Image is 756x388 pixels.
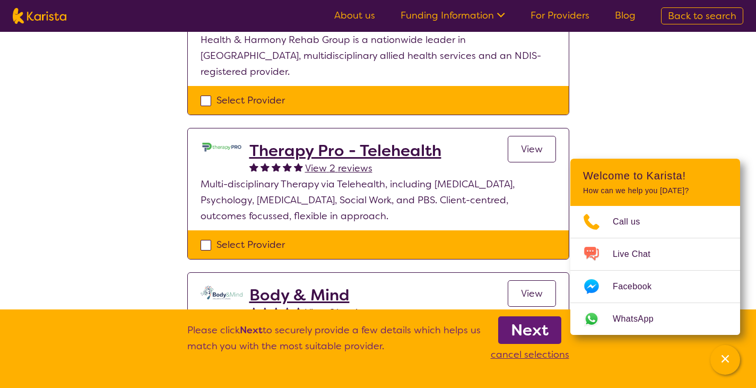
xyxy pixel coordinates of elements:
b: Next [511,320,549,341]
a: Blog [615,9,636,22]
p: cancel selections [491,347,569,363]
span: Back to search [668,10,736,22]
span: Call us [613,214,653,230]
img: fullstar [283,307,292,316]
a: For Providers [531,9,589,22]
span: View 2 reviews [305,162,372,175]
ul: Choose channel [570,206,740,335]
p: Please click to securely provide a few details which helps us match you with the most suitable pr... [187,322,481,363]
img: Karista logo [13,8,66,24]
a: About us [334,9,375,22]
span: View [521,287,543,300]
img: fullstar [249,307,258,316]
a: View 2 reviews [305,160,372,176]
img: lehxprcbtunjcwin5sb4.jpg [201,141,243,153]
a: Web link opens in a new tab. [570,303,740,335]
span: Live Chat [613,246,663,262]
span: WhatsApp [613,311,666,327]
a: Therapy Pro - Telehealth [249,141,441,160]
a: Next [498,316,561,344]
span: View 21 reviews [305,306,376,319]
img: fullstar [272,307,281,316]
a: Back to search [661,7,743,24]
img: fullstar [294,307,303,316]
b: Next [240,324,263,337]
a: View 21 reviews [305,305,376,321]
img: fullstar [260,307,270,316]
h2: Welcome to Karista! [583,169,727,182]
a: View [508,280,556,307]
img: fullstar [249,162,258,171]
img: fullstar [260,162,270,171]
img: fullstar [294,162,303,171]
p: How can we help you [DATE]? [583,186,727,195]
img: fullstar [283,162,292,171]
a: View [508,136,556,162]
button: Channel Menu [710,345,740,375]
a: Funding Information [401,9,505,22]
p: Health & Harmony Rehab Group is a nationwide leader in [GEOGRAPHIC_DATA], multidisciplinary allie... [201,32,556,80]
div: Channel Menu [570,159,740,335]
img: fullstar [272,162,281,171]
a: Body & Mind [249,286,376,305]
p: Multi-disciplinary Therapy via Telehealth, including [MEDICAL_DATA], Psychology, [MEDICAL_DATA], ... [201,176,556,224]
span: Facebook [613,279,664,295]
span: View [521,143,543,156]
img: qmpolprhjdhzpcuekzqg.svg [201,286,243,299]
